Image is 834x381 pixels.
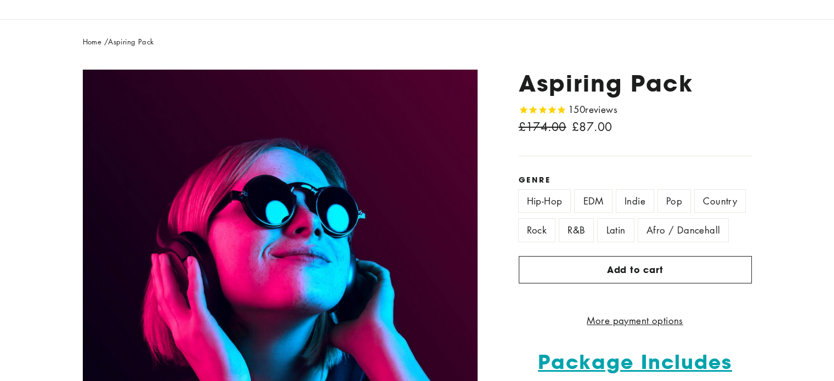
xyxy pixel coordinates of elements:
label: Country [695,190,745,212]
h1: Aspiring Pack [519,70,752,96]
span: Package Includes [538,349,732,374]
label: R&B [559,219,593,241]
label: Pop [658,190,690,212]
a: Home [83,36,102,47]
span: / [104,36,108,47]
span: Add to cart [607,264,663,276]
label: Hip-Hop [519,190,571,212]
span: 150 reviews [568,103,617,116]
span: £87.00 [572,119,612,134]
span: Rated 4.8 out of 5 stars 150 reviews [519,102,617,118]
span: reviews [585,103,617,116]
label: Indie [616,190,654,212]
button: Add to cart [519,256,752,283]
span: £174.00 [519,118,569,137]
label: EDM [575,190,611,212]
label: Latin [598,219,633,241]
a: More payment options [519,313,752,328]
nav: breadcrumbs [83,36,752,48]
label: Genre [519,175,752,184]
label: Afro / Dancehall [638,219,729,241]
label: Rock [519,219,555,241]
